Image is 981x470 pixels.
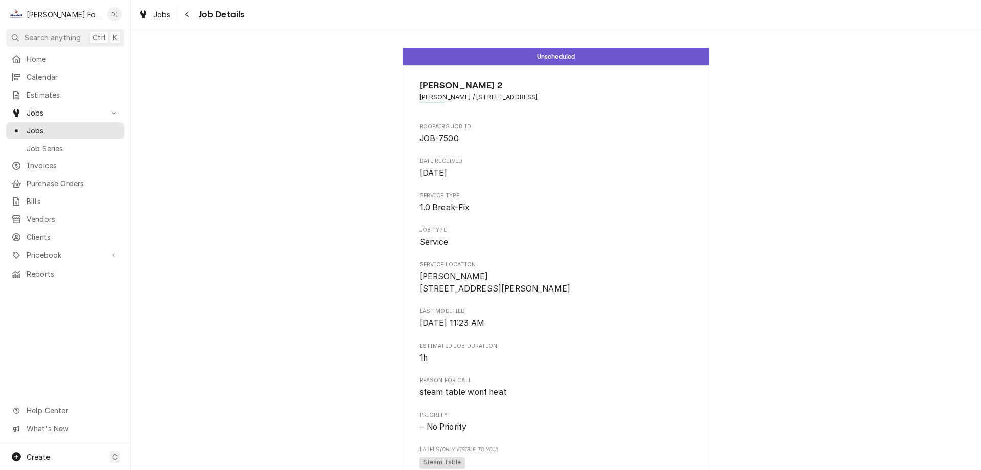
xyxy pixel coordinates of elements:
span: Purchase Orders [27,178,119,189]
a: Estimates [6,86,124,103]
a: Go to Help Center [6,402,124,419]
span: Jobs [153,9,171,20]
span: [DATE] 11:23 AM [419,318,484,328]
span: Reason For Call [419,376,693,385]
button: Search anythingCtrlK [6,29,124,47]
span: 1h [419,353,428,363]
span: Service [419,237,449,247]
div: Reason For Call [419,376,693,398]
span: C [112,452,118,462]
span: Ctrl [92,32,106,43]
a: Go to Jobs [6,104,124,121]
span: 1.0 Break-Fix [419,203,470,212]
div: Estimated Job Duration [419,342,693,364]
button: Navigate back [179,6,196,23]
span: Job Type [419,226,693,234]
div: Service Type [419,192,693,214]
span: Service Type [419,192,693,200]
span: Date Received [419,157,693,165]
span: Estimated Job Duration [419,352,693,364]
span: K [113,32,118,43]
div: [PERSON_NAME] Food Equipment Service [27,9,102,20]
span: Job Details [196,8,245,21]
div: Status [403,48,709,65]
span: Estimated Job Duration [419,342,693,350]
span: Priority [419,411,693,419]
a: Jobs [134,6,175,23]
span: Estimates [27,89,119,100]
span: Job Type [419,236,693,249]
span: Roopairs Job ID [419,123,693,131]
span: Unscheduled [537,53,575,60]
div: Date Received [419,157,693,179]
span: Bills [27,196,119,207]
span: Invoices [27,160,119,171]
span: Help Center [27,405,118,416]
span: Home [27,54,119,64]
div: Client Information [419,79,693,110]
div: Job Type [419,226,693,248]
span: Last Modified [419,317,693,329]
div: Service Location [419,261,693,295]
a: Bills [6,193,124,210]
span: Last Modified [419,307,693,316]
span: Service Type [419,202,693,214]
span: Search anything [25,32,81,43]
a: Go to What's New [6,420,124,437]
div: Roopairs Job ID [419,123,693,145]
span: (Only Visible to You) [440,446,498,452]
span: Create [27,453,50,461]
span: [DATE] [419,168,448,178]
a: Reports [6,265,124,282]
span: Reports [27,268,119,279]
div: Priority [419,411,693,433]
div: Derek Testa (81)'s Avatar [107,7,122,21]
span: Service Location [419,271,693,295]
span: Jobs [27,107,104,118]
span: What's New [27,423,118,434]
span: Priority [419,421,693,433]
span: Jobs [27,125,119,136]
a: Go to Pricebook [6,247,124,263]
span: Clients [27,232,119,242]
span: Roopairs Job ID [419,132,693,145]
span: Vendors [27,214,119,225]
span: Labels [419,445,693,454]
span: Job Series [27,143,119,154]
a: Clients [6,229,124,245]
span: Steam Table [419,457,465,469]
span: Address [419,93,693,102]
span: Name [419,79,693,93]
span: Reason For Call [419,386,693,398]
a: Purchase Orders [6,175,124,192]
a: Calendar [6,69,124,85]
span: JOB-7500 [419,133,459,143]
span: Calendar [27,72,119,82]
div: M [9,7,24,21]
span: Pricebook [27,250,104,260]
a: Jobs [6,122,124,139]
span: Service Location [419,261,693,269]
a: Home [6,51,124,68]
div: No Priority [419,421,693,433]
div: Last Modified [419,307,693,329]
div: D( [107,7,122,21]
span: Date Received [419,167,693,180]
span: [PERSON_NAME] [STREET_ADDRESS][PERSON_NAME] [419,272,571,294]
a: Invoices [6,157,124,174]
a: Vendors [6,211,124,228]
a: Job Series [6,140,124,157]
div: Marshall Food Equipment Service's Avatar [9,7,24,21]
span: steam table wont heat [419,387,506,397]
